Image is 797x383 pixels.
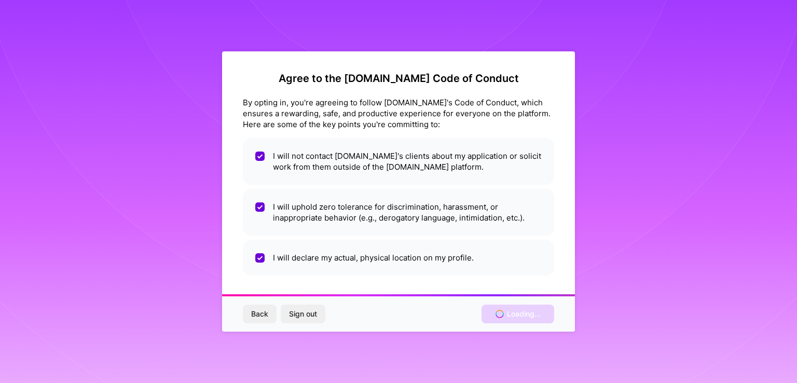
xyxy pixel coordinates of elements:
li: I will uphold zero tolerance for discrimination, harassment, or inappropriate behavior (e.g., der... [243,189,554,236]
button: Sign out [281,305,325,323]
span: Back [251,309,268,319]
span: Sign out [289,309,317,319]
button: Back [243,305,277,323]
li: I will not contact [DOMAIN_NAME]'s clients about my application or solicit work from them outside... [243,138,554,185]
h2: Agree to the [DOMAIN_NAME] Code of Conduct [243,72,554,85]
div: By opting in, you're agreeing to follow [DOMAIN_NAME]'s Code of Conduct, which ensures a rewardin... [243,97,554,130]
li: I will declare my actual, physical location on my profile. [243,240,554,276]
